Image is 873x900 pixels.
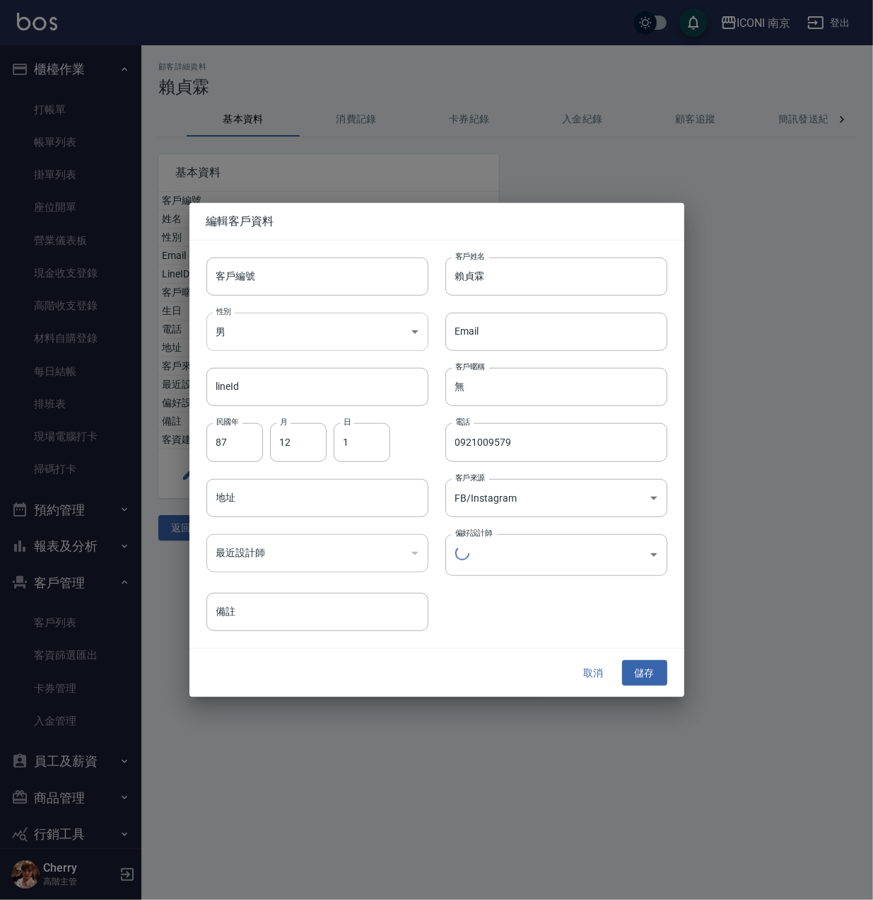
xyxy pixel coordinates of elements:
label: 客戶姓名 [455,251,485,262]
label: 客戶來源 [455,472,485,483]
label: 日 [344,417,351,427]
div: 男 [206,313,428,351]
label: 月 [280,417,287,427]
label: 客戶暱稱 [455,362,485,372]
span: 編輯客戶資料 [206,214,667,229]
button: 取消 [571,660,616,686]
div: FB/Instagram [445,478,667,517]
label: 偏好設計師 [455,527,492,538]
label: 電話 [455,417,470,427]
label: 民國年 [216,417,238,427]
label: 性別 [216,306,231,317]
button: 儲存 [622,660,667,686]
